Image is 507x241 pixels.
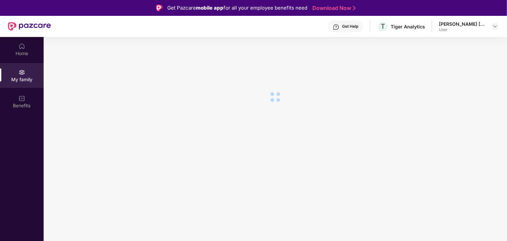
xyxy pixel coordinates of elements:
[167,4,307,12] div: Get Pazcare for all your employee benefits need
[342,24,358,29] div: Get Help
[19,95,25,102] img: svg+xml;base64,PHN2ZyBpZD0iQmVuZWZpdHMiIHhtbG5zPSJodHRwOi8vd3d3LnczLm9yZy8yMDAwL3N2ZyIgd2lkdGg9Ij...
[156,5,163,11] img: Logo
[391,23,425,30] div: Tiger Analytics
[333,24,339,30] img: svg+xml;base64,PHN2ZyBpZD0iSGVscC0zMngzMiIgeG1sbnM9Imh0dHA6Ly93d3cudzMub3JnLzIwMDAvc3ZnIiB3aWR0aD...
[312,5,354,12] a: Download Now
[19,69,25,76] img: svg+xml;base64,PHN2ZyB3aWR0aD0iMjAiIGhlaWdodD0iMjAiIHZpZXdCb3g9IjAgMCAyMCAyMCIgZmlsbD0ibm9uZSIgeG...
[381,22,385,30] span: T
[353,5,356,12] img: Stroke
[492,24,498,29] img: svg+xml;base64,PHN2ZyBpZD0iRHJvcGRvd24tMzJ4MzIiIHhtbG5zPSJodHRwOi8vd3d3LnczLm9yZy8yMDAwL3N2ZyIgd2...
[196,5,223,11] strong: mobile app
[8,22,51,31] img: New Pazcare Logo
[439,27,485,32] div: User
[19,43,25,50] img: svg+xml;base64,PHN2ZyBpZD0iSG9tZSIgeG1sbnM9Imh0dHA6Ly93d3cudzMub3JnLzIwMDAvc3ZnIiB3aWR0aD0iMjAiIG...
[439,21,485,27] div: [PERSON_NAME] [PERSON_NAME]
